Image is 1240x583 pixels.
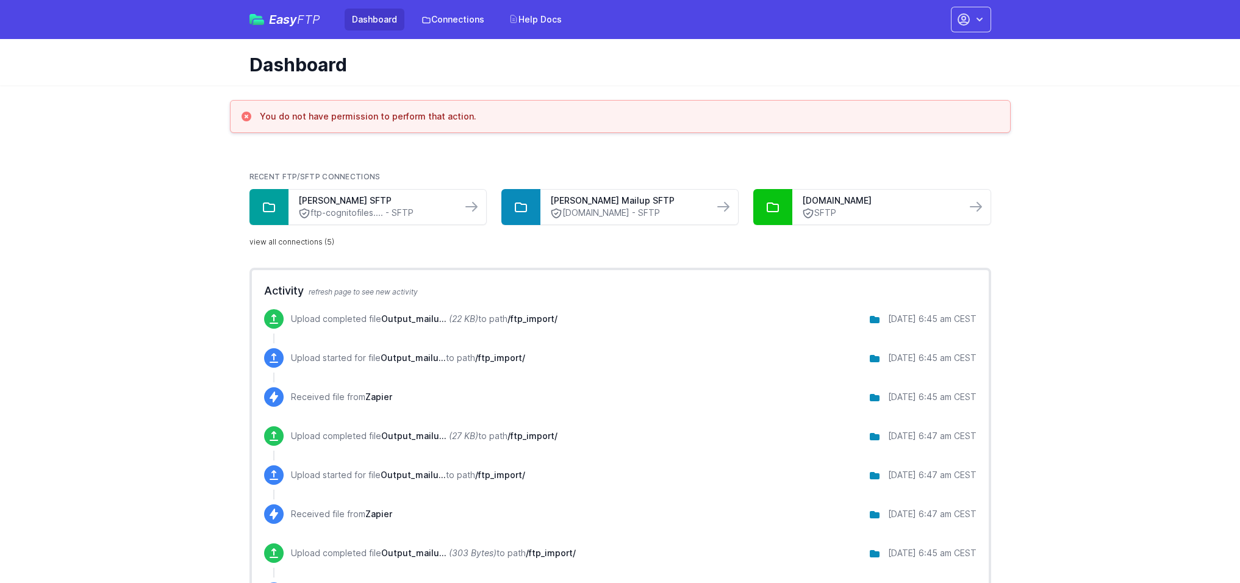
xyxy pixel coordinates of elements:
[249,14,264,25] img: easyftp_logo.png
[888,469,977,481] div: [DATE] 6:47 am CEST
[249,54,981,76] h1: Dashboard
[381,313,446,324] span: Output_mailup_final.csv
[449,548,496,558] i: (303 Bytes)
[507,431,557,441] span: /ftp_import/
[381,548,446,558] span: Output_mailup_final.csv
[381,431,446,441] span: Output_mailup_final.csv
[249,172,991,182] h2: Recent FTP/SFTP Connections
[260,110,476,123] h3: You do not have permission to perform that action.
[291,547,576,559] p: Upload completed file to path
[345,9,404,30] a: Dashboard
[291,352,525,364] p: Upload started for file to path
[291,391,392,403] p: Received file from
[888,547,977,559] div: [DATE] 6:45 am CEST
[475,352,525,363] span: /ftp_import/
[291,430,557,442] p: Upload completed file to path
[550,195,704,207] a: [PERSON_NAME] Mailup SFTP
[381,470,446,480] span: Output_mailup_final.csv
[298,207,452,220] a: ftp-cognitofiles.... - SFTP
[365,509,392,519] span: Zapier
[888,508,977,520] div: [DATE] 6:47 am CEST
[888,391,977,403] div: [DATE] 6:45 am CEST
[501,9,569,30] a: Help Docs
[249,13,320,26] a: EasyFTP
[269,13,320,26] span: Easy
[449,431,478,441] i: (27 KB)
[291,469,525,481] p: Upload started for file to path
[888,313,977,325] div: [DATE] 6:45 am CEST
[264,282,977,299] h2: Activity
[291,313,557,325] p: Upload completed file to path
[475,470,525,480] span: /ftp_import/
[298,195,452,207] a: [PERSON_NAME] SFTP
[309,287,418,296] span: refresh page to see new activity
[381,352,446,363] span: Output_mailup_final.csv
[297,12,320,27] span: FTP
[449,313,478,324] i: (22 KB)
[550,207,704,220] a: [DOMAIN_NAME] - SFTP
[249,237,334,247] a: view all connections (5)
[888,352,977,364] div: [DATE] 6:45 am CEST
[365,392,392,402] span: Zapier
[888,430,977,442] div: [DATE] 6:47 am CEST
[802,195,956,207] a: [DOMAIN_NAME]
[802,207,956,220] a: SFTP
[291,508,392,520] p: Received file from
[507,313,557,324] span: /ftp_import/
[526,548,576,558] span: /ftp_import/
[414,9,492,30] a: Connections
